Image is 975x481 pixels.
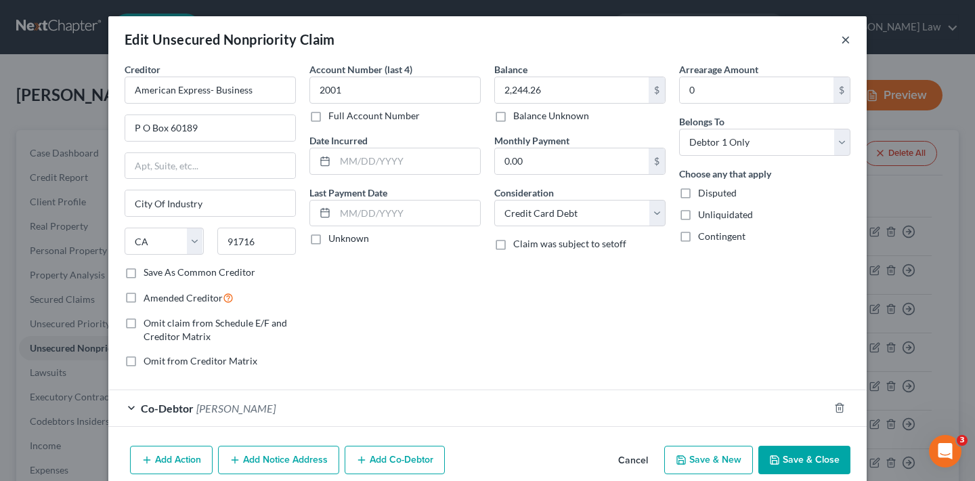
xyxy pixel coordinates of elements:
[664,446,753,474] button: Save & New
[217,228,297,255] input: Enter zip...
[758,446,850,474] button: Save & Close
[698,187,737,198] span: Disputed
[218,446,339,474] button: Add Notice Address
[833,77,850,103] div: $
[328,232,369,245] label: Unknown
[196,402,276,415] span: [PERSON_NAME]
[494,133,569,148] label: Monthly Payment
[698,209,753,220] span: Unliquidated
[144,266,255,279] label: Save As Common Creditor
[649,77,665,103] div: $
[698,230,745,242] span: Contingent
[144,317,287,342] span: Omit claim from Schedule E/F and Creditor Matrix
[335,201,480,226] input: MM/DD/YYYY
[513,238,626,249] span: Claim was subject to setoff
[309,133,368,148] label: Date Incurred
[328,109,420,123] label: Full Account Number
[309,186,387,200] label: Last Payment Date
[125,77,296,104] input: Search creditor by name...
[335,148,480,174] input: MM/DD/YYYY
[513,109,589,123] label: Balance Unknown
[144,292,223,304] span: Amended Creditor
[144,355,257,367] span: Omit from Creditor Matrix
[679,167,771,181] label: Choose any that apply
[495,148,649,174] input: 0.00
[345,446,445,474] button: Add Co-Debtor
[679,62,758,77] label: Arrearage Amount
[141,402,194,415] span: Co-Debtor
[130,446,213,474] button: Add Action
[495,77,649,103] input: 0.00
[841,31,850,47] button: ×
[125,190,295,216] input: Enter city...
[607,447,659,474] button: Cancel
[649,148,665,174] div: $
[125,153,295,179] input: Apt, Suite, etc...
[125,30,335,49] div: Edit Unsecured Nonpriority Claim
[679,116,724,127] span: Belongs To
[125,64,160,75] span: Creditor
[494,62,527,77] label: Balance
[309,62,412,77] label: Account Number (last 4)
[125,115,295,141] input: Enter address...
[929,435,961,467] iframe: Intercom live chat
[957,435,968,446] span: 3
[309,77,481,104] input: XXXX
[494,186,554,200] label: Consideration
[680,77,833,103] input: 0.00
